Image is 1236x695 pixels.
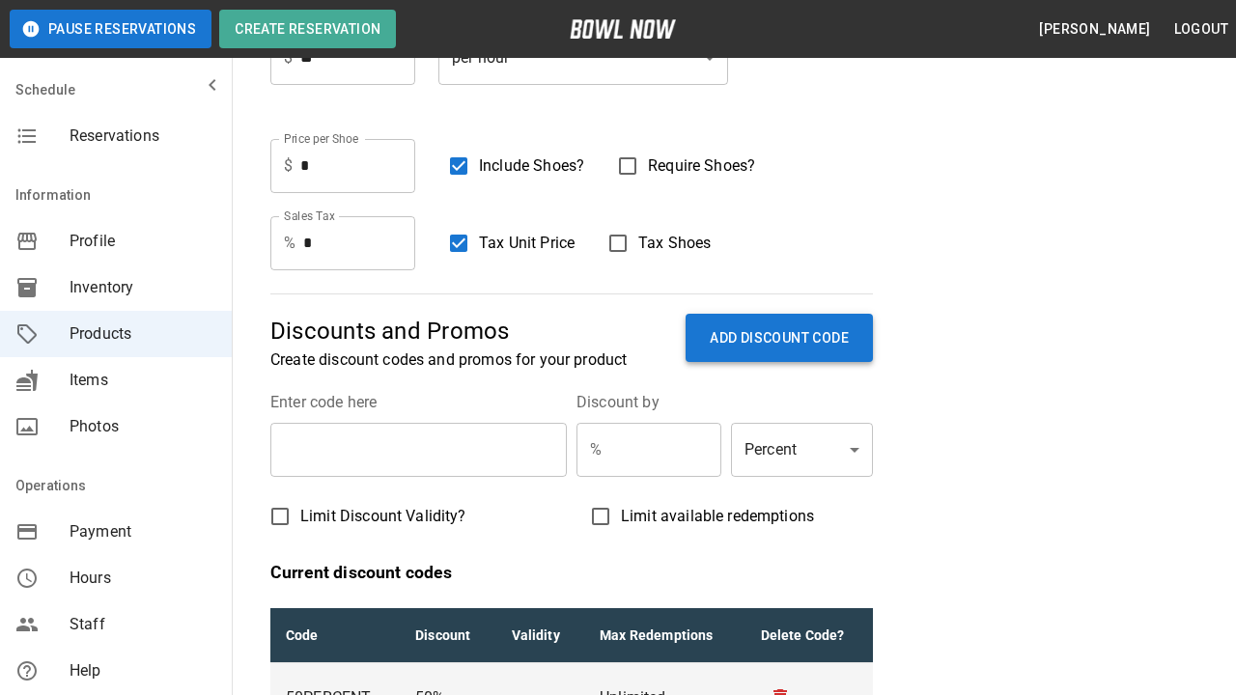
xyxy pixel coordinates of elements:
[570,19,676,39] img: logo
[70,520,216,543] span: Payment
[731,423,873,477] div: Percent
[576,391,660,413] legend: Discount by
[219,10,396,48] button: Create Reservation
[70,567,216,590] span: Hours
[479,232,575,255] span: Tax Unit Price
[270,348,627,372] p: Create discount codes and promos for your product
[270,560,873,585] p: Current discount codes
[621,505,814,528] span: Limit available redemptions
[300,505,466,528] span: Limit Discount Validity?
[70,415,216,438] span: Photos
[479,154,584,178] span: Include Shoes?
[584,608,744,663] th: Max Redemptions
[270,391,377,413] legend: Enter code here
[270,314,627,348] p: Discounts and Promos
[590,438,602,461] p: %
[70,369,216,392] span: Items
[400,608,495,663] th: Discount
[270,608,400,663] th: Code
[284,232,295,255] p: %
[638,232,711,255] span: Tax Shoes
[745,608,873,663] th: Delete Code?
[70,276,216,299] span: Inventory
[10,10,211,48] button: Pause Reservations
[686,314,873,363] button: ADD DISCOUNT CODE
[648,154,755,178] span: Require Shoes?
[70,659,216,682] span: Help
[70,125,216,148] span: Reservations
[1166,12,1236,47] button: Logout
[70,230,216,253] span: Profile
[496,608,585,663] th: Validity
[284,154,293,178] p: $
[70,322,216,346] span: Products
[1031,12,1158,47] button: [PERSON_NAME]
[70,613,216,636] span: Staff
